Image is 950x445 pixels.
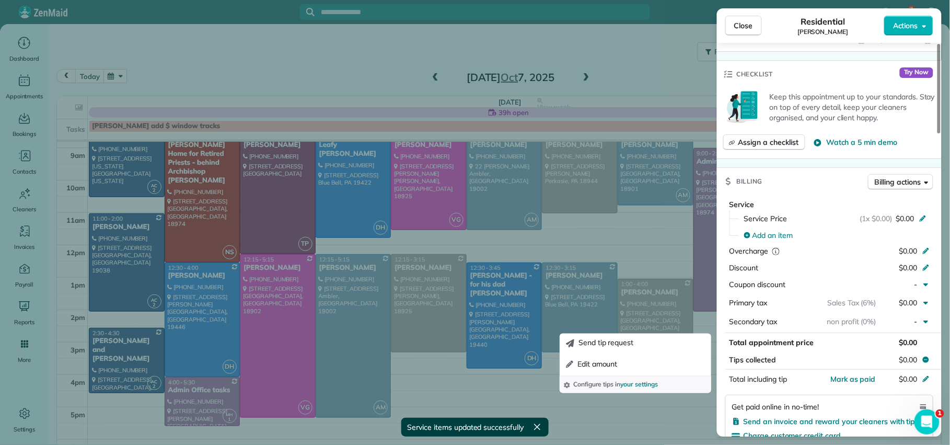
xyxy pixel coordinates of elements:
[770,92,935,123] p: Keep this appointment up to your standards. Stay on top of every detail, keep your cleaners organ...
[732,402,819,412] span: Get paid online in no-time!
[729,338,814,347] span: Total appointment price
[737,176,763,187] span: Billing
[899,246,918,256] span: $0.00
[797,28,849,36] span: [PERSON_NAME]
[729,298,768,307] span: Primary tax
[744,431,841,441] span: Charge customer credit card
[729,317,778,326] span: Secondary tax
[738,227,933,244] button: Add an item
[830,374,876,384] button: Mark as paid
[914,317,918,326] span: -
[826,137,897,147] span: Watch a 5 min demo
[729,374,787,384] span: Total including tip
[737,69,773,79] span: Checklist
[900,67,933,78] span: Try Now
[896,213,914,224] span: $0.00
[827,317,876,326] span: non profit (0%)
[729,355,776,365] span: Tips collected
[621,380,658,388] a: your settings
[899,263,918,272] span: $0.00
[562,334,709,353] button: Send tip request
[744,417,919,426] span: Send an invoice and reward your cleaners with tips
[729,263,759,272] span: Discount
[723,134,805,150] button: Assign a checklist
[408,422,524,432] span: Service items updated successfully
[725,352,933,367] button: Tips collected$0.00
[725,16,762,36] button: Close
[729,280,785,289] span: Coupon discount
[893,20,918,31] span: Actions
[573,380,658,389] span: Configure tips in
[899,298,918,307] span: $0.00
[738,137,798,147] span: Assign a checklist
[814,137,897,147] button: Watch a 5 min demo
[734,20,753,31] span: Close
[899,374,918,384] span: $0.00
[899,338,918,347] span: $0.00
[899,355,918,365] span: $0.00
[744,213,787,224] span: Service Price
[860,213,893,224] span: (1x $0.00)
[936,409,944,418] span: 1
[828,298,876,307] span: Sales Tax (6%)
[578,338,633,348] span: Send tip request
[752,230,793,241] span: Add an item
[729,200,755,209] span: Service
[914,409,940,435] iframe: Intercom live chat
[801,15,845,28] span: Residential
[875,177,921,187] span: Billing actions
[914,280,918,289] span: -
[577,359,618,369] span: Edit amount
[562,355,709,373] button: Edit amount
[729,246,820,256] div: Overcharge
[738,210,933,227] button: Service Price(1x $0.00)$0.00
